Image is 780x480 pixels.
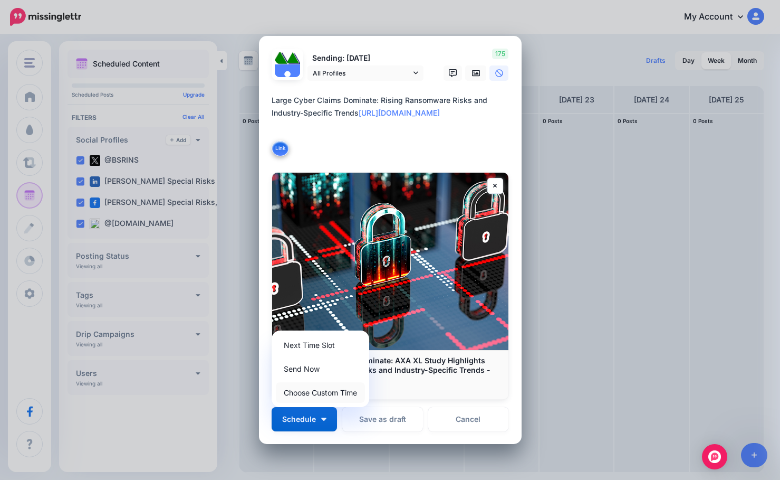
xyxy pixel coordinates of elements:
div: Large Cyber Claims Dominate: Rising Ransomware Risks and Industry-Specific Trends [272,94,514,119]
img: user_default_image.png [275,64,300,90]
img: 1Q3z5d12-75797.jpg [287,52,300,64]
div: Open Intercom Messenger [702,444,727,469]
p: [DOMAIN_NAME] [283,384,498,394]
a: All Profiles [307,65,423,81]
p: Sending: [DATE] [307,52,423,64]
button: Link [272,140,289,156]
img: arrow-down-white.png [321,418,326,421]
b: Large Cyber Claims Dominate: AXA XL Study Highlights Rising Ransomware Risks and Industry-Specifi... [283,356,490,384]
a: Send Now [276,359,365,379]
button: Schedule [272,407,337,431]
span: Schedule [282,416,316,423]
a: Cancel [428,407,509,431]
img: Large Cyber Claims Dominate: AXA XL Study Highlights Rising Ransomware Risks and Industry-Specifi... [272,173,508,350]
a: Next Time Slot [276,335,365,355]
span: 175 [492,49,508,59]
img: 379531_475505335829751_837246864_n-bsa122537.jpg [275,52,287,64]
button: Save as draft [342,407,423,431]
div: Schedule [272,331,369,407]
a: Choose Custom Time [276,382,365,403]
span: All Profiles [313,68,411,79]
